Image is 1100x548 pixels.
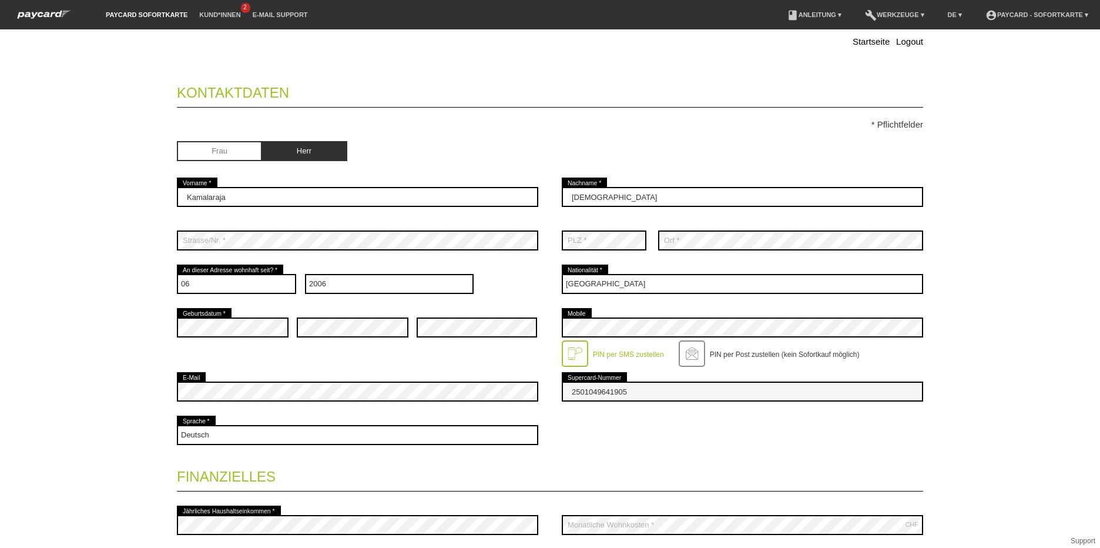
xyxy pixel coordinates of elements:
[593,350,664,359] label: PIN per SMS zustellen
[177,457,923,492] legend: Finanzielles
[942,11,968,18] a: DE ▾
[1071,537,1095,545] a: Support
[896,36,923,46] a: Logout
[859,11,930,18] a: buildWerkzeuge ▾
[865,9,877,21] i: build
[787,9,799,21] i: book
[193,11,246,18] a: Kund*innen
[100,11,193,18] a: paycard Sofortkarte
[241,3,250,13] span: 2
[12,14,76,22] a: paycard Sofortkarte
[177,73,923,108] legend: Kontaktdaten
[781,11,847,18] a: bookAnleitung ▾
[985,9,997,21] i: account_circle
[980,11,1094,18] a: account_circlepaycard - Sofortkarte ▾
[177,119,923,129] p: * Pflichtfelder
[710,350,860,359] label: PIN per Post zustellen (kein Sofortkauf möglich)
[247,11,314,18] a: E-Mail Support
[905,521,918,528] div: CHF
[853,36,890,46] a: Startseite
[12,8,76,21] img: paycard Sofortkarte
